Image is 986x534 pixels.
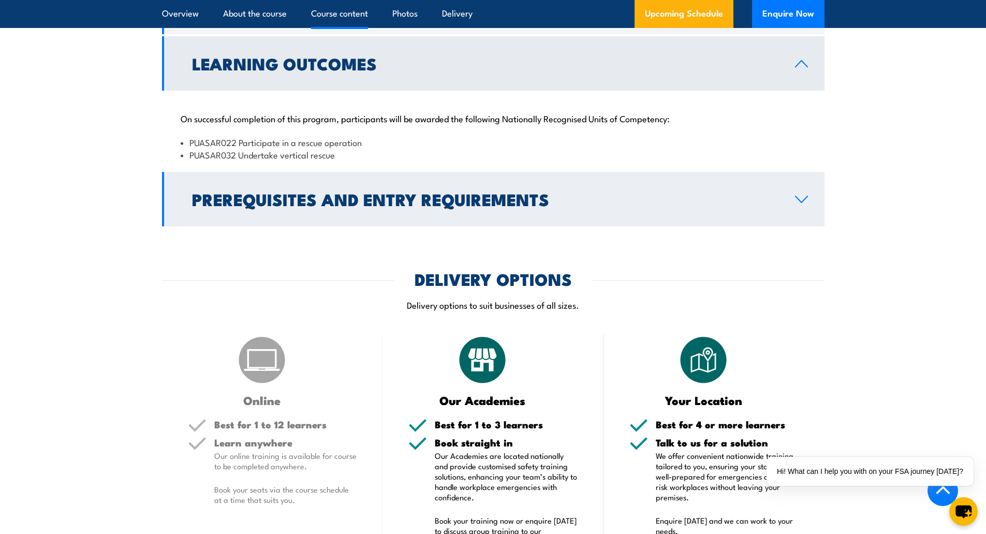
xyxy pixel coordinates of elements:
[767,457,974,486] div: Hi! What can I help you with on your FSA journey [DATE]?
[435,420,578,429] h5: Best for 1 to 3 learners
[949,497,978,526] button: chat-button
[214,484,357,505] p: Book your seats via the course schedule at a time that suits you.
[435,438,578,448] h5: Book straight in
[214,438,357,448] h5: Learn anywhere
[656,451,799,502] p: We offer convenient nationwide training tailored to you, ensuring your staff are well-prepared fo...
[435,451,578,502] p: Our Academies are located nationally and provide customised safety training solutions, enhancing ...
[181,149,806,161] li: PUASAR032 Undertake vertical rescue
[162,299,825,311] p: Delivery options to suit businesses of all sizes.
[181,113,806,123] p: On successful completion of this program, participants will be awarded the following Nationally R...
[214,420,357,429] h5: Best for 1 to 12 learners
[192,56,778,70] h2: Learning Outcomes
[415,271,572,286] h2: DELIVERY OPTIONS
[408,394,557,406] h3: Our Academies
[656,420,799,429] h5: Best for 4 or more learners
[656,438,799,448] h5: Talk to us for a solution
[181,136,806,148] li: PUASAR022 Participate in a rescue operation
[188,394,336,406] h3: Online
[162,36,825,91] a: Learning Outcomes
[214,451,357,471] p: Our online training is available for course to be completed anywhere.
[162,172,825,226] a: Prerequisites and Entry Requirements
[629,394,778,406] h3: Your Location
[192,192,778,206] h2: Prerequisites and Entry Requirements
